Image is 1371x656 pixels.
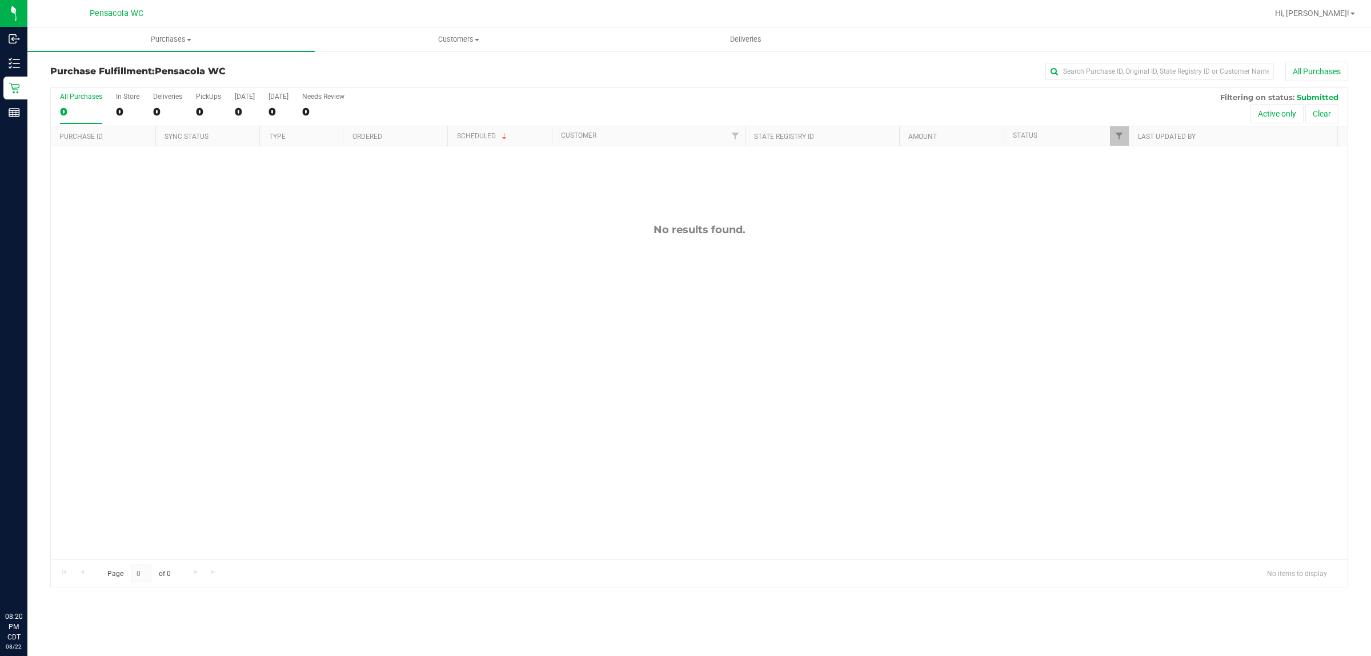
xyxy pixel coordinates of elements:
a: Type [269,133,286,141]
a: Customers [315,27,602,51]
div: 0 [60,105,102,118]
div: 0 [302,105,344,118]
input: Search Purchase ID, Original ID, State Registry ID or Customer Name... [1045,63,1274,80]
a: Status [1013,131,1037,139]
a: Filter [725,126,744,146]
h3: Purchase Fulfillment: [50,66,483,77]
inline-svg: Retail [9,82,20,94]
inline-svg: Inventory [9,58,20,69]
inline-svg: Inbound [9,33,20,45]
p: 08:20 PM CDT [5,611,22,642]
div: 0 [116,105,139,118]
div: Deliveries [153,93,182,101]
a: Last Updated By [1138,133,1196,141]
span: Purchases [27,34,315,45]
a: Scheduled [457,132,509,140]
div: [DATE] [235,93,255,101]
iframe: Resource center [11,565,46,599]
a: Purchases [27,27,315,51]
span: No items to display [1258,565,1336,582]
a: Filter [1110,126,1129,146]
button: Active only [1250,104,1304,123]
span: Deliveries [715,34,777,45]
span: Pensacola WC [90,9,143,18]
div: In Store [116,93,139,101]
div: 0 [153,105,182,118]
span: Submitted [1297,93,1338,102]
div: All Purchases [60,93,102,101]
span: Hi, [PERSON_NAME]! [1275,9,1349,18]
a: Purchase ID [59,133,103,141]
div: 0 [268,105,288,118]
div: 0 [196,105,221,118]
a: Amount [908,133,937,141]
div: PickUps [196,93,221,101]
a: Ordered [352,133,382,141]
div: No results found. [51,223,1348,236]
a: State Registry ID [754,133,814,141]
a: Deliveries [602,27,889,51]
button: Clear [1305,104,1338,123]
a: Customer [561,131,596,139]
div: [DATE] [268,93,288,101]
p: 08/22 [5,642,22,651]
a: Sync Status [165,133,209,141]
span: Pensacola WC [155,66,226,77]
span: Page of 0 [98,565,180,582]
span: Filtering on status: [1220,93,1294,102]
button: All Purchases [1285,62,1348,81]
div: 0 [235,105,255,118]
inline-svg: Reports [9,107,20,118]
div: Needs Review [302,93,344,101]
span: Customers [315,34,602,45]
